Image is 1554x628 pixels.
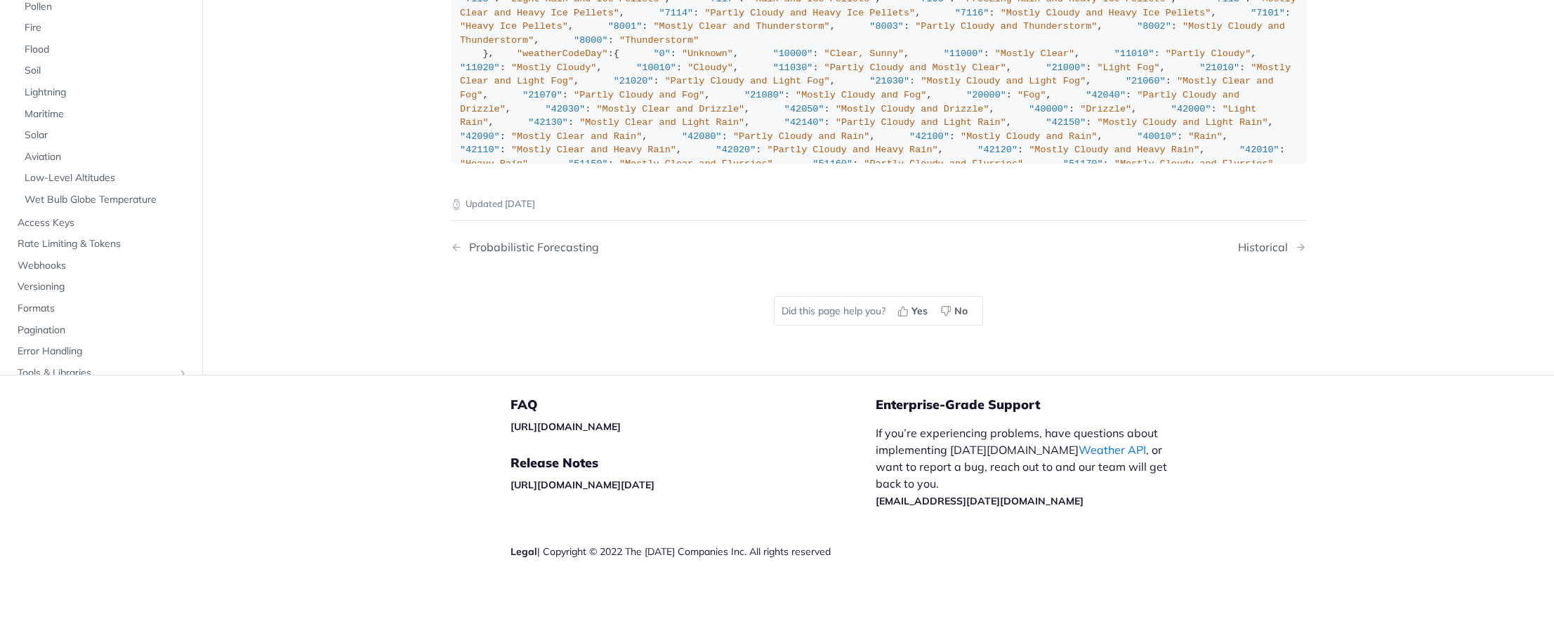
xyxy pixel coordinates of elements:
[619,159,773,169] span: "Mostly Clear and Flurries"
[574,90,704,100] span: "Partly Cloudy and Fog"
[864,159,1023,169] span: "Partly Cloudy and Flurries"
[451,227,1306,268] nav: Pagination Controls
[1126,76,1166,86] span: "21060"
[1046,62,1086,73] span: "21000"
[784,117,824,128] span: "42140"
[1098,62,1160,73] span: "Light Fog"
[18,60,192,81] a: Soil
[966,90,1006,100] span: "20000"
[876,425,1182,509] p: If you’re experiencing problems, have questions about implementing [DATE][DOMAIN_NAME] , or want ...
[1097,117,1267,128] span: "Mostly Cloudy and Light Rain"
[18,104,192,125] a: Maritime
[177,368,188,379] button: Show subpages for Tools & Libraries
[733,131,869,142] span: "Partly Cloudy and Rain"
[893,300,935,321] button: Yes
[460,145,500,155] span: "42110"
[25,21,188,35] span: Fire
[11,320,192,341] a: Pagination
[18,237,188,251] span: Rate Limiting & Tokens
[687,62,733,73] span: "Cloudy"
[11,276,192,298] a: Versioning
[460,62,500,73] span: "11020"
[1199,62,1239,73] span: "21010"
[1239,145,1279,155] span: "42010"
[511,545,537,558] a: Legal
[977,145,1018,155] span: "42120"
[773,62,813,73] span: "11030"
[18,39,192,60] a: Flood
[25,171,188,185] span: Low-Level Altitudes
[876,396,1204,413] h5: Enterprise-Grade Support
[11,298,192,319] a: Formats
[774,296,983,326] div: Did this page help you?
[955,8,989,18] span: "7116"
[11,363,192,384] a: Tools & LibrariesShow subpages for Tools & Libraries
[18,147,192,168] a: Aviation
[460,159,528,169] span: "Heavy Rain"
[1029,104,1069,114] span: "40000"
[1238,241,1306,254] a: Next Page: Historical
[579,117,744,128] span: "Mostly Clear and Light Rain"
[961,131,1097,142] span: "Mostly Cloudy and Rain"
[954,304,968,319] span: No
[25,128,188,142] span: Solar
[25,86,188,100] span: Lightning
[824,62,1006,73] span: "Partly Cloudy and Mostly Clear"
[18,168,192,189] a: Low-Level Altitudes
[911,304,928,319] span: Yes
[1137,131,1177,142] span: "40010"
[25,64,188,78] span: Soil
[25,193,188,207] span: Wet Bulb Globe Temperature
[18,189,192,211] a: Wet Bulb Globe Temperature
[836,117,1006,128] span: "Partly Cloudy and Light Rain"
[451,241,817,254] a: Previous Page: Probabilistic Forecasting
[659,8,694,18] span: "7114"
[995,48,1074,59] span: "Mostly Clear"
[11,234,192,255] a: Rate Limiting & Tokens
[1238,241,1295,254] div: Historical
[1029,145,1199,155] span: "Mostly Cloudy and Heavy Rain"
[869,21,904,32] span: "8003"
[25,150,188,164] span: Aviation
[744,90,784,100] span: "21080"
[451,197,1306,211] p: Updated [DATE]
[619,35,699,46] span: "Thunderstorm"
[716,145,756,155] span: "42020"
[876,495,1084,507] a: [EMAIL_ADDRESS][DATE][DOMAIN_NAME]
[836,104,989,114] span: "Mostly Cloudy and Drizzle"
[511,479,654,491] a: [URL][DOMAIN_NAME][DATE]
[574,35,608,46] span: "8000"
[704,8,915,18] span: "Partly Cloudy and Heavy Ice Pellets"
[460,90,1245,114] span: "Partly Cloudy and Drizzle"
[1114,159,1274,169] span: "Mostly Cloudy and Flurries"
[462,241,599,254] div: Probabilistic Forecasting
[784,104,824,114] span: "42050"
[511,420,621,433] a: [URL][DOMAIN_NAME]
[1251,8,1285,18] span: "7101"
[511,455,876,472] h5: Release Notes
[18,302,188,316] span: Formats
[528,117,568,128] span: "42130"
[460,131,500,142] span: "42090"
[568,159,608,169] span: "51150"
[653,48,670,59] span: "0"
[636,62,676,73] span: "10010"
[18,18,192,39] a: Fire
[596,104,744,114] span: "Mostly Clear and Drizzle"
[511,145,676,155] span: "Mostly Clear and Heavy Rain"
[18,125,192,146] a: Solar
[682,48,733,59] span: "Unknown"
[1171,104,1211,114] span: "42000"
[11,255,192,276] a: Webhooks
[18,280,188,294] span: Versioning
[460,21,568,32] span: "Heavy Ice Pellets"
[614,76,654,86] span: "21020"
[511,396,876,413] h5: FAQ
[18,82,192,103] a: Lightning
[768,145,938,155] span: "Partly Cloudy and Heavy Rain"
[608,21,643,32] span: "8001"
[18,366,173,380] span: Tools & Libraries
[18,345,188,359] span: Error Handling
[1080,104,1131,114] span: "Drizzle"
[1086,90,1126,100] span: "42040"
